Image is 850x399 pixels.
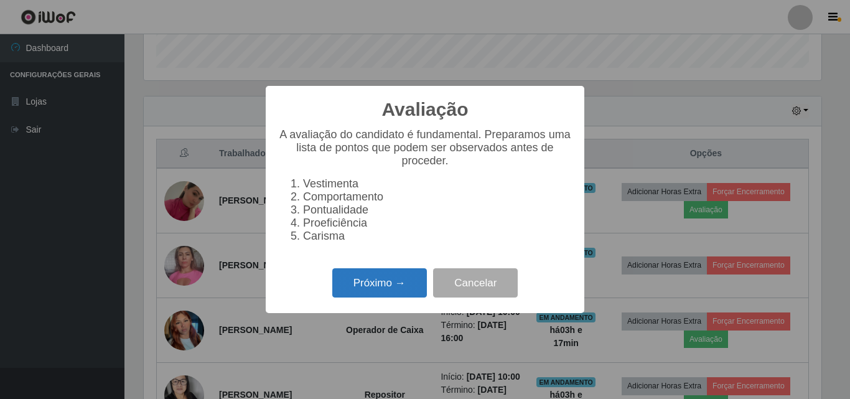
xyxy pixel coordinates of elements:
[303,204,572,217] li: Pontualidade
[303,230,572,243] li: Carisma
[382,98,469,121] h2: Avaliação
[303,217,572,230] li: Proeficiência
[303,190,572,204] li: Comportamento
[433,268,518,298] button: Cancelar
[332,268,427,298] button: Próximo →
[303,177,572,190] li: Vestimenta
[278,128,572,167] p: A avaliação do candidato é fundamental. Preparamos uma lista de pontos que podem ser observados a...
